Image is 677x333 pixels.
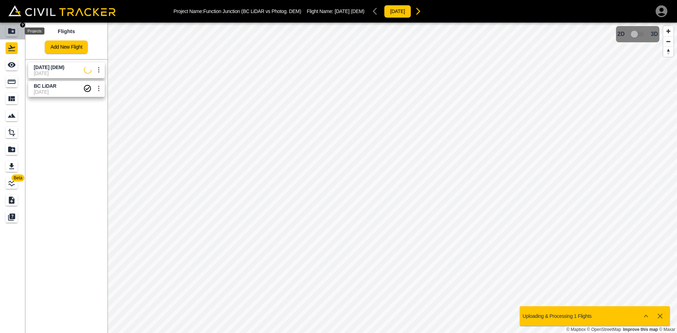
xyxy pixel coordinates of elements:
button: [DATE] [384,5,411,18]
a: OpenStreetMap [587,327,621,332]
span: [DATE] (DEM) [335,8,364,14]
button: Show more [639,309,653,323]
span: 2D [617,31,624,37]
div: Projects [25,27,44,35]
button: Reset bearing to north [663,47,673,57]
button: Zoom in [663,26,673,36]
a: Maxar [659,327,675,332]
a: Mapbox [566,327,586,332]
span: 3D [651,31,658,37]
p: Flight Name: [307,8,364,14]
img: Civil Tracker [8,5,116,16]
button: Zoom out [663,36,673,47]
a: Map feedback [623,327,658,332]
canvas: Map [108,23,677,333]
p: Project Name: Function Junction (BC LiDAR vs Photog. DEM) [173,8,301,14]
span: 3D model not uploaded yet [628,27,648,41]
p: Uploading & Processing 1 Flights [523,313,592,319]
